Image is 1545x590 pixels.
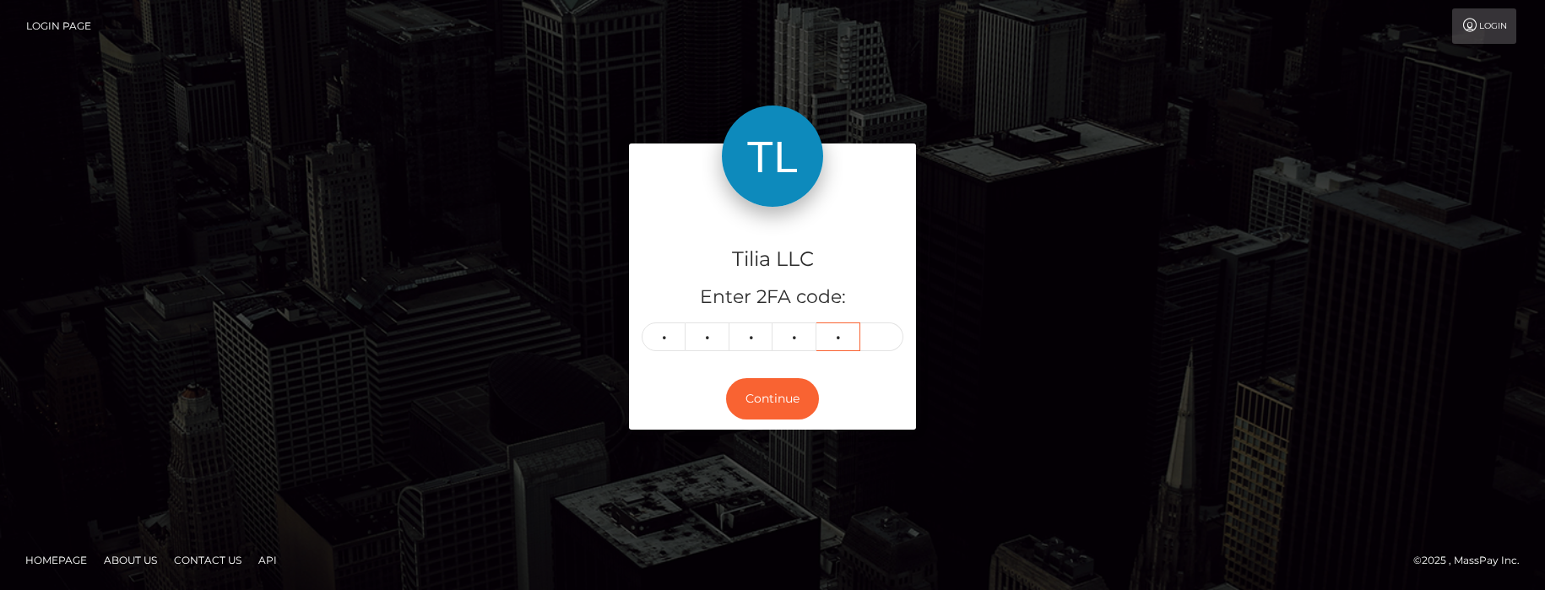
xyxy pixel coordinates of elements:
[1452,8,1516,44] a: Login
[19,547,94,573] a: Homepage
[97,547,164,573] a: About Us
[722,106,823,207] img: Tilia LLC
[1413,551,1532,570] div: © 2025 , MassPay Inc.
[26,8,91,44] a: Login Page
[642,245,903,274] h4: Tilia LLC
[252,547,284,573] a: API
[726,378,819,419] button: Continue
[167,547,248,573] a: Contact Us
[642,284,903,311] h5: Enter 2FA code:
